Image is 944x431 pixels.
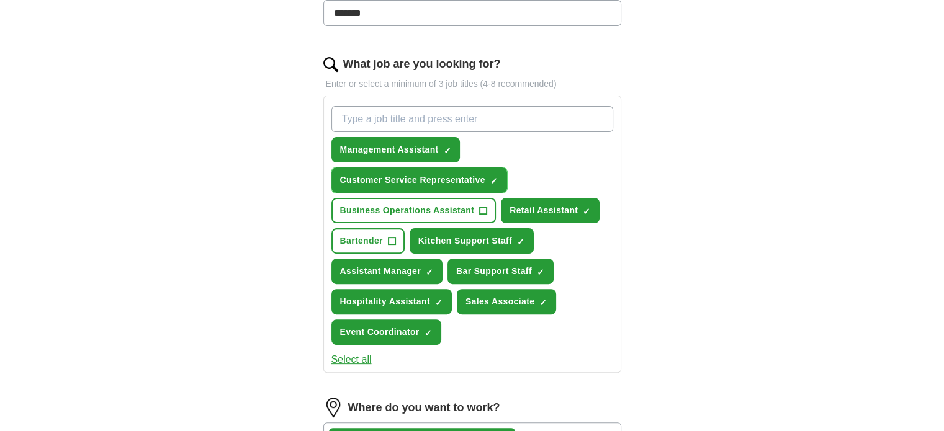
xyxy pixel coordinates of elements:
[418,234,512,247] span: Kitchen Support Staff
[331,137,461,162] button: Management Assistant✓
[343,56,501,73] label: What job are you looking for?
[443,146,451,156] span: ✓
[583,207,590,216] span: ✓
[539,298,547,308] span: ✓
[323,398,343,417] img: location.png
[537,267,544,277] span: ✓
[331,319,441,345] button: Event Coordinator✓
[435,298,443,308] span: ✓
[340,143,439,156] span: Management Assistant
[348,399,500,416] label: Where do you want to work?
[340,204,475,217] span: Business Operations Assistant
[331,259,443,284] button: Assistant Manager✓
[340,326,420,339] span: Event Coordinator
[323,57,338,72] img: search.png
[331,352,372,367] button: Select all
[340,234,383,247] span: Bartender
[457,289,556,314] button: Sales Associate✓
[331,106,613,132] input: Type a job title and press enter
[456,265,532,278] span: Bar Support Staff
[501,198,600,223] button: Retail Assistant✓
[426,267,433,277] span: ✓
[465,295,534,308] span: Sales Associate
[331,289,452,314] button: Hospitality Assistant✓
[447,259,554,284] button: Bar Support Staff✓
[340,295,430,308] span: Hospitality Assistant
[323,78,621,91] p: Enter or select a minimum of 3 job titles (4-8 recommended)
[490,176,498,186] span: ✓
[331,198,497,223] button: Business Operations Assistant
[331,228,405,254] button: Bartender
[331,167,507,193] button: Customer Service Representative✓
[425,328,432,338] span: ✓
[340,265,421,278] span: Assistant Manager
[510,204,578,217] span: Retail Assistant
[517,237,524,247] span: ✓
[340,174,485,187] span: Customer Service Representative
[410,228,534,254] button: Kitchen Support Staff✓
